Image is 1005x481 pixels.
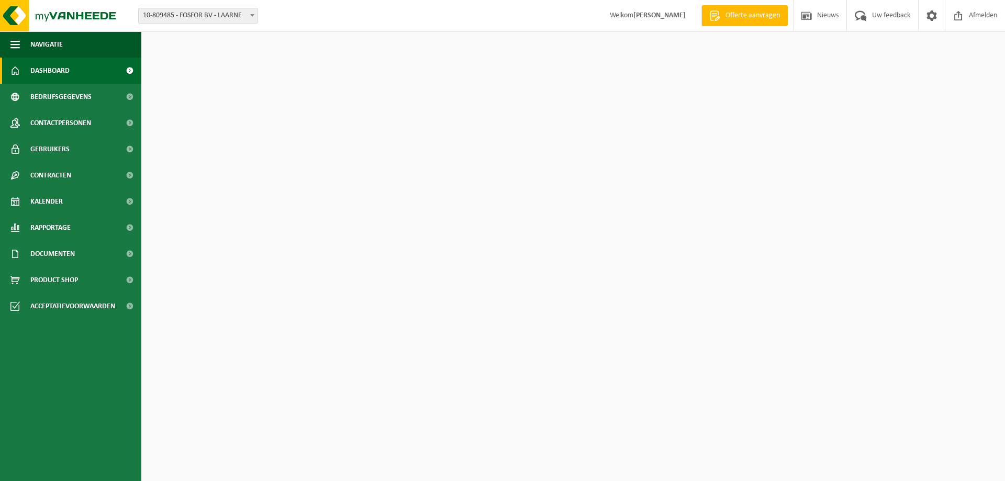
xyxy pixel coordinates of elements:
span: 10-809485 - FOSFOR BV - LAARNE [138,8,258,24]
span: Documenten [30,241,75,267]
span: Contactpersonen [30,110,91,136]
span: Contracten [30,162,71,188]
span: Kalender [30,188,63,215]
span: Gebruikers [30,136,70,162]
span: Rapportage [30,215,71,241]
a: Offerte aanvragen [701,5,788,26]
span: Bedrijfsgegevens [30,84,92,110]
span: Acceptatievoorwaarden [30,293,115,319]
span: Offerte aanvragen [723,10,783,21]
span: 10-809485 - FOSFOR BV - LAARNE [139,8,258,23]
strong: [PERSON_NAME] [633,12,686,19]
span: Product Shop [30,267,78,293]
span: Navigatie [30,31,63,58]
span: Dashboard [30,58,70,84]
